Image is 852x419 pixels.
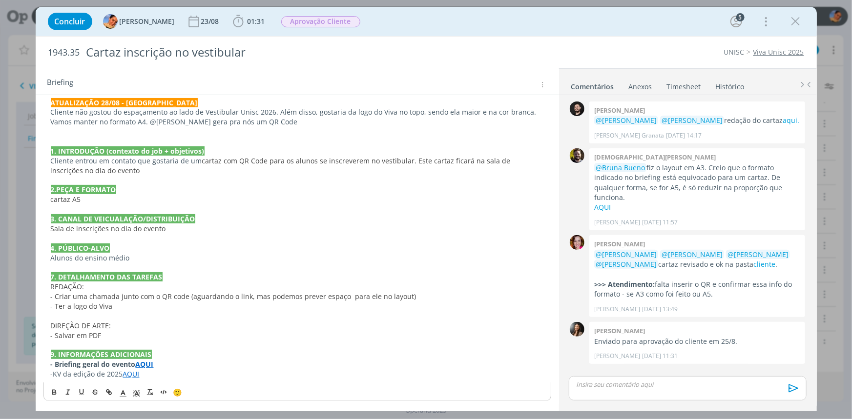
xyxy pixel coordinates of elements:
strong: 3. CANAL DE VEICUALAÇÃO/DISTRIBUIÇÃO [51,214,195,223]
span: @[PERSON_NAME] [662,116,723,125]
span: Concluir [55,18,85,25]
a: Timesheet [666,78,702,92]
p: Alunos do ensino médio [51,253,544,263]
span: [DATE] 11:57 [642,218,678,227]
span: Briefing [47,79,74,91]
p: [PERSON_NAME] [594,218,640,227]
strong: ATUALIZAÇÃO 28/08 - [GEOGRAPHIC_DATA] [51,98,198,107]
span: [PERSON_NAME] [120,18,175,25]
p: redação do cartaz [594,116,800,125]
span: Cor do Texto [116,386,130,398]
button: Concluir [48,13,92,30]
span: KV da edição de 2025 [53,369,123,379]
span: @Bruna Bueno [596,163,645,172]
span: REDAÇÃO: [51,282,84,291]
button: 01:31 [230,14,268,29]
span: @[PERSON_NAME] [596,116,657,125]
span: cartaz com QR Code para os alunos se inscreverem no vestibular. Este cartaz ficará na sala de ins... [51,156,513,175]
span: @[PERSON_NAME] [596,259,657,269]
button: 5 [728,14,744,29]
span: cartaz A5 [51,195,81,204]
b: [PERSON_NAME] [594,239,645,248]
img: B [570,235,584,250]
strong: >>> Atendimento: [594,279,655,289]
p: Cliente entrou em contato que gostaria de um [51,156,544,176]
span: DIREÇÃO DE ARTE: [51,321,111,330]
a: AQUI [123,369,140,379]
b: [PERSON_NAME] [594,106,645,115]
a: UNISC [724,47,745,57]
span: 🙂 [173,387,183,397]
div: dialog [36,7,817,411]
p: fiz o layout em A3. Creio que o formato indicado no briefing está equivocado para um cartaz. De q... [594,163,800,203]
span: Aprovação Cliente [281,16,360,27]
strong: 7. DETALHAMENTO DAS TAREFAS [51,272,163,281]
span: - Criar uma chamada junto com o QR code (aguardando o link, mas podemos prever espaço para ele no... [51,292,416,301]
a: aqui. [783,116,799,125]
a: Comentários [571,78,615,92]
img: L [103,14,118,29]
img: B [570,101,584,116]
p: - [51,369,544,379]
strong: - Briefing geral do evento [51,359,136,369]
p: Enviado para aprovação do cliente em 25/8. [594,337,800,346]
a: Histórico [715,78,745,92]
a: Viva Unisc 2025 [753,47,804,57]
p: cartaz revisado e ok na pasta . [594,250,800,270]
p: Cliente não gostou do espaçamento ao lado de Vestibular Unisc 2026. Além disso, gostaria da logo ... [51,107,544,127]
span: Sala de inscrições no dia do evento [51,224,166,233]
button: 🙂 [171,386,185,398]
span: [DATE] 13:49 [642,305,678,314]
a: AQUI [594,202,611,212]
b: [PERSON_NAME] [594,326,645,335]
span: @[PERSON_NAME] [596,250,657,259]
span: @[PERSON_NAME] [662,250,723,259]
img: C [570,148,584,163]
b: [DEMOGRAPHIC_DATA][PERSON_NAME] [594,153,716,161]
p: [PERSON_NAME] [594,305,640,314]
p: falta inserir o QR e confirmar essa info do formato - se A3 como foi feito ou A5. [594,279,800,299]
strong: 9. INFORMAÇÕES ADICIONAIS [51,350,152,359]
div: 23/08 [201,18,221,25]
strong: 4. PÚBLICO-ALVO [51,243,110,253]
strong: 1. INTRODUÇÃO (contexto do job + objetivos) [51,146,205,156]
span: Cor de Fundo [130,386,144,398]
a: cliente [753,259,775,269]
div: Cartaz inscrição no vestibular [82,40,485,64]
strong: 2.PEÇA E FORMATO [51,185,116,194]
div: 5 [736,13,745,21]
p: [PERSON_NAME] [594,352,640,360]
a: AQUI [136,359,154,369]
button: L[PERSON_NAME] [103,14,175,29]
span: - Salvar em PDF [51,331,102,340]
span: 1943.35 [48,47,80,58]
button: Aprovação Cliente [281,16,361,28]
span: @[PERSON_NAME] [727,250,789,259]
img: B [570,322,584,337]
span: [DATE] 11:31 [642,352,678,360]
span: 01:31 [248,17,265,26]
p: [PERSON_NAME] Granata [594,131,664,140]
span: - Ter a logo do Viva [51,301,113,311]
span: [DATE] 14:17 [666,131,702,140]
div: Anexos [629,82,652,92]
